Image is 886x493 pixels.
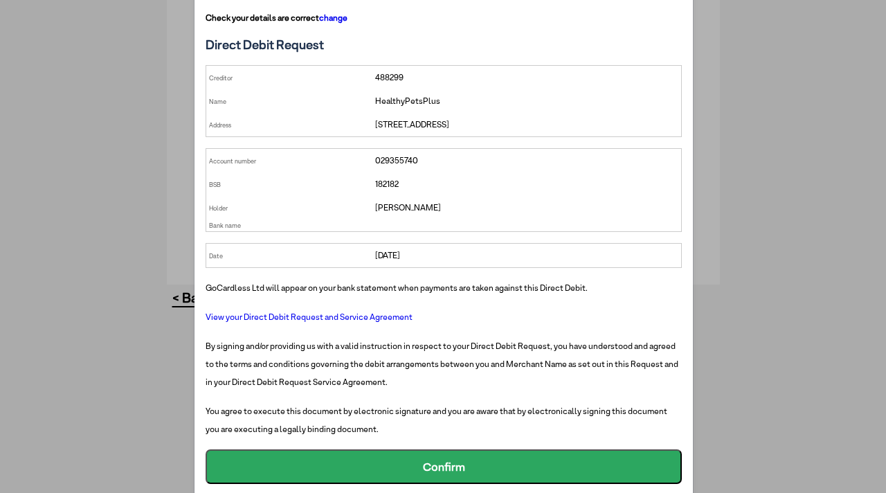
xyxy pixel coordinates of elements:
td: 182182 [372,172,682,196]
button: Confirm [206,449,682,484]
td: Holder [206,196,372,219]
p: Check your details are correct [206,9,682,27]
td: [PERSON_NAME] [372,196,682,219]
a: change [319,12,347,23]
td: [STREET_ADDRESS] [372,113,682,137]
td: Creditor [206,66,372,90]
p: By signing and/or providing us with a valid instruction in respect to your Direct Debit Request, ... [206,337,682,391]
td: Account number [206,149,372,173]
td: [DATE] [372,244,682,268]
td: 488299 [372,66,682,90]
h2: Direct Debit Request [206,38,682,52]
td: HealthyPetsPlus [372,89,682,113]
td: BSB [206,172,372,196]
td: 029355740 [372,149,682,173]
p: You agree to execute this document by electronic signature and you are aware that by electronical... [206,402,682,438]
td: Name [206,89,372,113]
td: Address [206,113,372,137]
p: GoCardless Ltd will appear on your bank statement when payments are taken against this Direct Debit. [206,279,682,297]
td: Bank name [206,219,372,232]
td: Date [206,244,372,268]
a: View your Direct Debit Request and Service Agreement [206,312,413,322]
